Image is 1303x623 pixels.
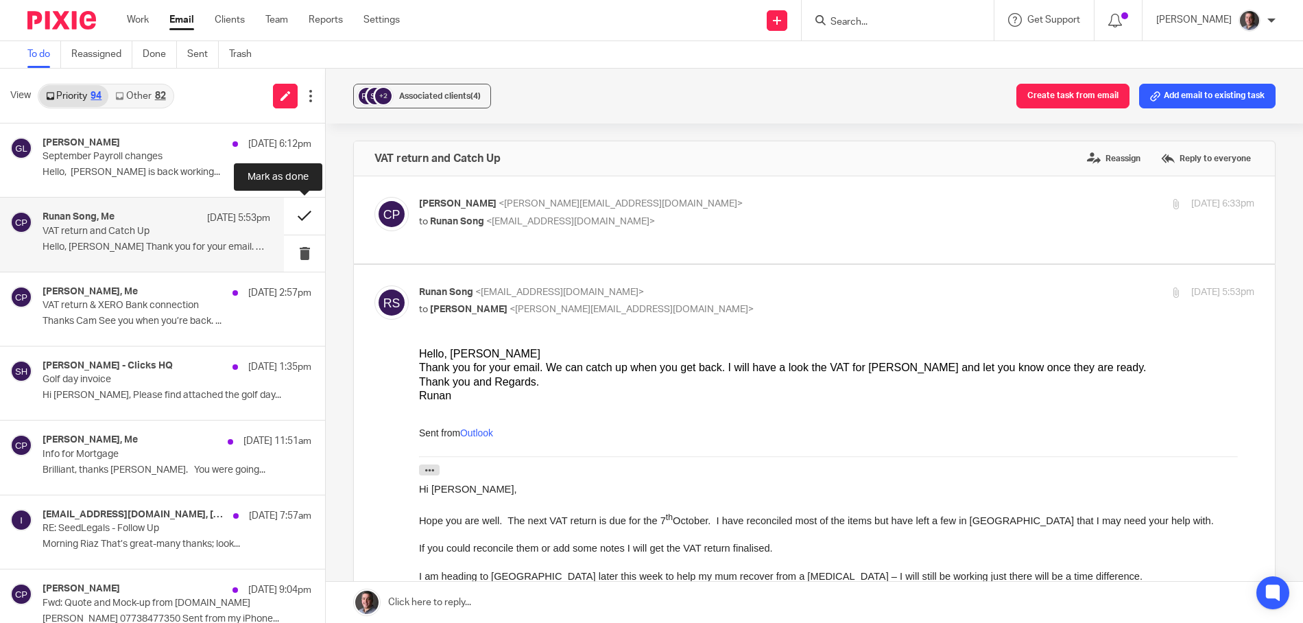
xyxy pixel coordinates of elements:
button: Add email to existing task [1139,84,1276,108]
img: CP%20Headshot.jpeg [1239,10,1260,32]
h4: [PERSON_NAME] [43,583,120,595]
img: svg%3E [374,197,409,231]
span: Runan Song [430,217,484,226]
a: Team [265,13,288,27]
p: Hi [PERSON_NAME], Please find attached the golf day... [43,390,311,401]
p: September Payroll changes [43,151,258,163]
p: [PERSON_NAME] [1156,13,1232,27]
p: Fwd: Quote and Mock-up from [DOMAIN_NAME] [43,598,258,609]
img: svg%3E [10,137,32,159]
span: <[PERSON_NAME][EMAIL_ADDRESS][DOMAIN_NAME]> [499,199,743,209]
span: <[EMAIL_ADDRESS][DOMAIN_NAME]> [486,217,655,226]
span: <[PERSON_NAME][EMAIL_ADDRESS][DOMAIN_NAME]> [510,305,754,314]
button: +2 Associated clients(4) [353,84,491,108]
h4: Runan Song, Me [43,211,115,223]
span: to [419,305,428,314]
span: Associated clients [399,92,481,100]
h4: [PERSON_NAME], Me [43,286,138,298]
h4: [PERSON_NAME] - Clicks HQ [43,360,173,372]
img: svg%3E [10,434,32,456]
span: to [419,217,428,226]
img: svg%3E [365,86,385,106]
span: View [10,89,31,103]
a: Sent [187,41,219,68]
p: [DATE] 6:33pm [1191,197,1254,211]
a: Done [143,41,177,68]
p: Thanks Cam See you when you’re back. ... [43,316,311,327]
div: 82 [155,91,166,101]
label: Reply to everyone [1158,148,1254,169]
p: Brilliant, thanks [PERSON_NAME]. You were going... [43,465,311,476]
p: [DATE] 7:57am [249,509,311,523]
p: Morning Riaz That’s great-many thanks; look... [43,539,311,550]
h4: [EMAIL_ADDRESS][DOMAIN_NAME], [PERSON_NAME], [PERSON_NAME], [EMAIL_ADDRESS][DOMAIN_NAME] [43,509,226,521]
div: 94 [91,91,101,101]
a: Priority94 [39,85,108,107]
span: (4) [470,92,481,100]
button: Create task from email [1016,84,1129,108]
input: Search [829,16,953,29]
p: [DATE] 9:04pm [248,583,311,597]
p: [DATE] 5:53pm [207,211,270,225]
p: Info for Mortgage [43,449,258,460]
img: svg%3E [10,583,32,605]
a: Reports [309,13,343,27]
img: svg%3E [10,360,32,382]
a: Outlook [41,80,74,91]
a: Clients [215,13,245,27]
p: RE: SeedLegals - Follow Up [43,523,258,534]
h4: [PERSON_NAME] [43,137,120,149]
p: [DATE] 5:53pm [1191,285,1254,300]
span: Get Support [1027,15,1080,25]
label: Reassign [1084,148,1144,169]
span: <[EMAIL_ADDRESS][DOMAIN_NAME]> [475,287,644,297]
p: [DATE] 2:57pm [248,286,311,300]
a: Reassigned [71,41,132,68]
p: [DATE] 11:51am [243,434,311,448]
img: svg%3E [10,509,32,531]
img: svg%3E [10,211,32,233]
p: Hello, [PERSON_NAME] Thank you for your email. We... [43,242,270,253]
sup: th [247,165,254,175]
img: svg%3E [357,86,377,106]
img: svg%3E [10,286,32,308]
h4: [PERSON_NAME], Me [43,434,138,446]
h4: VAT return and Catch Up [374,152,501,165]
img: Pixie [27,11,96,30]
div: +2 [375,88,392,104]
a: [DOMAIN_NAME] [25,432,108,443]
span: [PERSON_NAME] [419,199,497,209]
a: Email [169,13,194,27]
a: Other82 [108,85,172,107]
p: VAT return and Catch Up [43,226,225,237]
p: Golf day invoice [43,374,258,386]
p: VAT return & XERO Bank connection [43,300,258,311]
a: Settings [363,13,400,27]
p: Hello, [PERSON_NAME] is back working... [43,167,311,178]
a: To do [27,41,61,68]
a: Trash [229,41,262,68]
span: [PERSON_NAME] [430,305,507,314]
p: [DATE] 1:35pm [248,360,311,374]
span: Runan Song [419,287,473,297]
p: [DATE] 6:12pm [248,137,311,151]
a: Work [127,13,149,27]
img: A picture containing clipart Description automatically generated [165,475,262,526]
img: svg%3E [374,285,409,320]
